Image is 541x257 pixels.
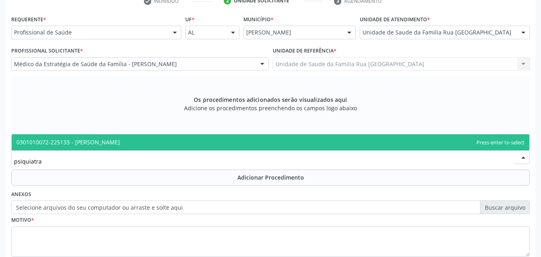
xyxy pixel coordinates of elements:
span: Profissional de Saúde [14,28,165,36]
label: Profissional Solicitante [11,45,83,57]
span: 0301010072-225133 - [PERSON_NAME] [16,138,120,146]
span: Unidade de Saude da Familia Rua [GEOGRAPHIC_DATA] [363,28,513,36]
span: Os procedimentos adicionados serão visualizados aqui [194,95,347,104]
span: AL [188,28,223,36]
span: Médico da Estratégia de Saúde da Família - [PERSON_NAME] [14,60,252,68]
label: Unidade de atendimento [360,13,430,26]
span: [PERSON_NAME] [246,28,339,36]
label: Requerente [11,13,46,26]
label: Anexos [11,188,31,201]
span: Adicionar Procedimento [237,173,304,182]
label: UF [185,13,195,26]
button: Adicionar Procedimento [11,170,530,186]
label: Município [243,13,274,26]
input: Buscar por procedimento [14,153,513,169]
label: Motivo [11,214,34,227]
span: Adicione os procedimentos preenchendo os campos logo abaixo [184,104,357,112]
label: Unidade de referência [273,45,336,57]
